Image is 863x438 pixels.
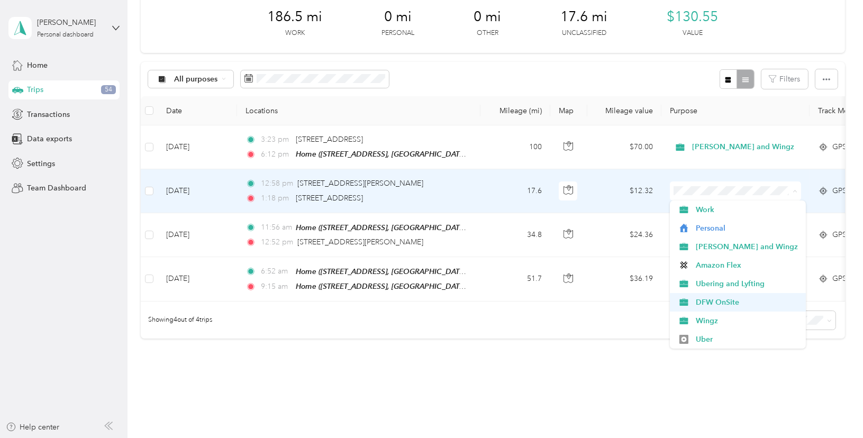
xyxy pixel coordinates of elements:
[261,178,293,189] span: 12:58 pm
[832,229,847,241] span: GPS
[101,85,116,95] span: 54
[296,135,363,144] span: [STREET_ADDRESS]
[261,134,291,145] span: 3:23 pm
[480,213,550,257] td: 34.8
[158,169,237,213] td: [DATE]
[158,96,237,125] th: Date
[696,334,798,345] span: Uber
[696,278,798,289] span: Ubering and Lyfting
[562,29,606,38] p: Unclassified
[285,29,305,38] p: Work
[696,223,798,234] span: Personal
[804,379,863,438] iframe: Everlance-gr Chat Button Frame
[261,266,291,277] span: 6:52 am
[27,109,70,120] span: Transactions
[27,133,72,144] span: Data exports
[174,76,218,83] span: All purposes
[261,222,291,233] span: 11:56 am
[267,8,322,25] span: 186.5 mi
[587,257,661,302] td: $36.19
[27,182,86,194] span: Team Dashboard
[261,149,291,160] span: 6:12 pm
[27,158,55,169] span: Settings
[761,69,808,89] button: Filters
[560,8,607,25] span: 17.6 mi
[296,282,509,291] span: Home ([STREET_ADDRESS], [GEOGRAPHIC_DATA], [US_STATE])
[480,257,550,302] td: 51.7
[661,96,810,125] th: Purpose
[158,257,237,302] td: [DATE]
[696,297,798,308] span: DFW OnSite
[296,194,363,203] span: [STREET_ADDRESS]
[27,84,43,95] span: Trips
[158,213,237,257] td: [DATE]
[477,29,498,38] p: Other
[696,315,798,326] span: Wingz
[384,8,412,25] span: 0 mi
[297,179,423,188] span: [STREET_ADDRESS][PERSON_NAME]
[480,125,550,169] td: 100
[296,150,509,159] span: Home ([STREET_ADDRESS], [GEOGRAPHIC_DATA], [US_STATE])
[550,96,587,125] th: Map
[679,335,689,344] img: Legacy Icon [Uber]
[480,169,550,213] td: 17.6
[587,125,661,169] td: $70.00
[692,141,794,153] span: [PERSON_NAME] and Wingz
[158,125,237,169] td: [DATE]
[37,17,103,28] div: [PERSON_NAME]
[696,241,798,252] span: [PERSON_NAME] and Wingz
[667,8,718,25] span: $130.55
[296,223,509,232] span: Home ([STREET_ADDRESS], [GEOGRAPHIC_DATA], [US_STATE])
[261,236,293,248] span: 12:52 pm
[587,213,661,257] td: $24.36
[6,422,60,433] button: Help center
[381,29,414,38] p: Personal
[296,267,509,276] span: Home ([STREET_ADDRESS], [GEOGRAPHIC_DATA], [US_STATE])
[474,8,501,25] span: 0 mi
[261,193,291,204] span: 1:18 pm
[141,315,212,325] span: Showing 4 out of 4 trips
[297,238,423,247] span: [STREET_ADDRESS][PERSON_NAME]
[696,204,798,215] span: Work
[27,60,48,71] span: Home
[832,141,847,153] span: GPS
[480,96,550,125] th: Mileage (mi)
[587,96,661,125] th: Mileage value
[832,273,847,285] span: GPS
[237,96,480,125] th: Locations
[683,29,703,38] p: Value
[587,169,661,213] td: $12.32
[696,260,798,271] span: Amazon Flex
[37,32,94,38] div: Personal dashboard
[832,185,847,197] span: GPS
[261,281,291,293] span: 9:15 am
